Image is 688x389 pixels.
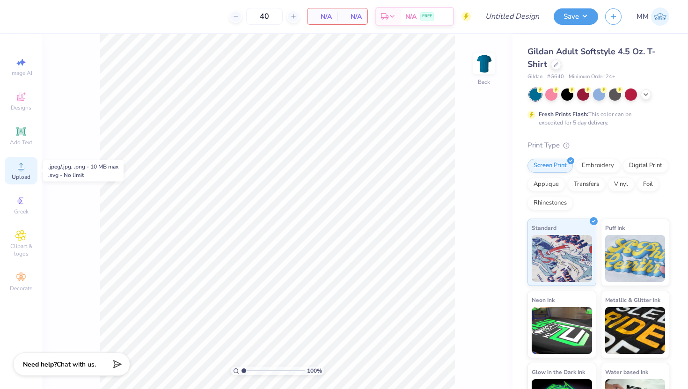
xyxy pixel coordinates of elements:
[10,285,32,292] span: Decorate
[637,177,659,191] div: Foil
[637,7,669,26] a: MM
[539,110,654,127] div: This color can be expedited for 5 day delivery.
[527,159,573,173] div: Screen Print
[527,177,565,191] div: Applique
[539,110,588,118] strong: Fresh Prints Flash:
[532,223,556,233] span: Standard
[651,7,669,26] img: Macy Mccollough
[569,73,615,81] span: Minimum Order: 24 +
[527,140,669,151] div: Print Type
[623,159,668,173] div: Digital Print
[554,8,598,25] button: Save
[532,295,555,305] span: Neon Ink
[605,307,666,354] img: Metallic & Glitter Ink
[532,307,592,354] img: Neon Ink
[14,208,29,215] span: Greek
[637,11,649,22] span: MM
[422,13,432,20] span: FREE
[57,360,96,369] span: Chat with us.
[307,367,322,375] span: 100 %
[246,8,283,25] input: – –
[608,177,634,191] div: Vinyl
[547,73,564,81] span: # G640
[605,223,625,233] span: Puff Ink
[532,235,592,282] img: Standard
[5,242,37,257] span: Clipart & logos
[12,173,30,181] span: Upload
[527,73,542,81] span: Gildan
[405,12,417,22] span: N/A
[48,162,118,171] div: .jpeg/.jpg, .png - 10 MB max
[527,196,573,210] div: Rhinestones
[23,360,57,369] strong: Need help?
[10,139,32,146] span: Add Text
[10,69,32,77] span: Image AI
[478,7,547,26] input: Untitled Design
[313,12,332,22] span: N/A
[576,159,620,173] div: Embroidery
[605,295,660,305] span: Metallic & Glitter Ink
[48,171,118,179] div: .svg - No limit
[605,367,648,377] span: Water based Ink
[532,367,585,377] span: Glow in the Dark Ink
[11,104,31,111] span: Designs
[605,235,666,282] img: Puff Ink
[527,46,656,70] span: Gildan Adult Softstyle 4.5 Oz. T-Shirt
[568,177,605,191] div: Transfers
[343,12,362,22] span: N/A
[475,54,493,73] img: Back
[478,78,490,86] div: Back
